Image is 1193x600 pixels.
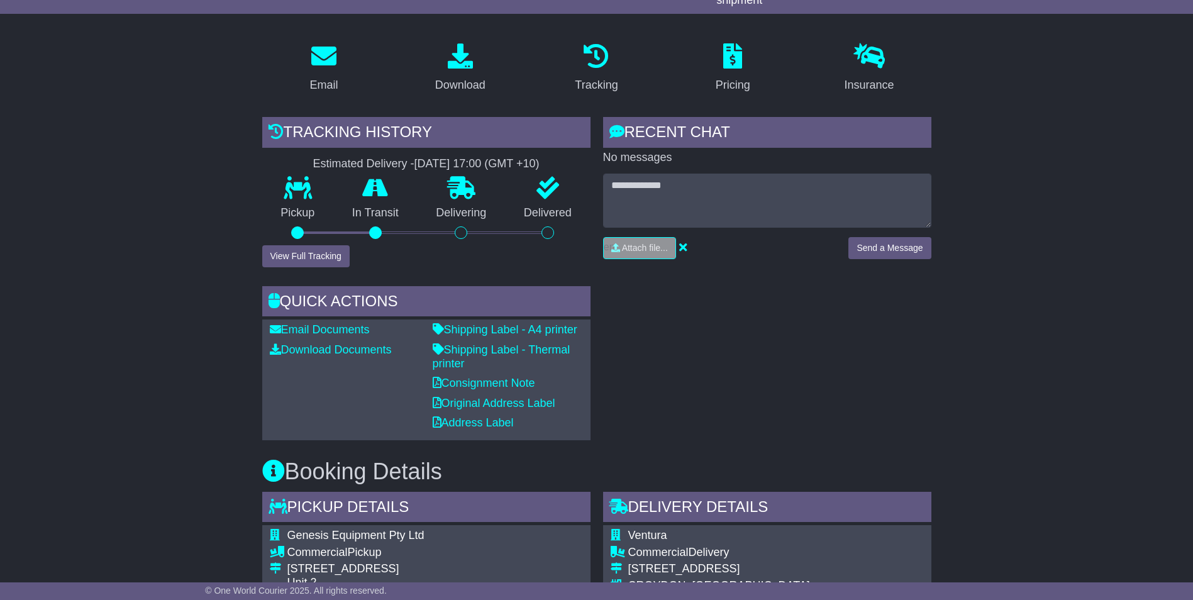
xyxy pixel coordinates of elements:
[628,562,820,576] div: [STREET_ADDRESS]
[628,529,667,542] span: Ventura
[628,546,689,558] span: Commercial
[262,157,591,171] div: Estimated Delivery -
[287,576,479,590] div: Unit 2
[414,157,540,171] div: [DATE] 17:00 (GMT +10)
[603,492,931,526] div: Delivery Details
[603,117,931,151] div: RECENT CHAT
[433,323,577,336] a: Shipping Label - A4 printer
[603,151,931,165] p: No messages
[567,39,626,98] a: Tracking
[427,39,494,98] a: Download
[205,586,387,596] span: © One World Courier 2025. All rights reserved.
[505,206,591,220] p: Delivered
[287,546,348,558] span: Commercial
[433,397,555,409] a: Original Address Label
[575,77,618,94] div: Tracking
[433,416,514,429] a: Address Label
[333,206,418,220] p: In Transit
[433,343,570,370] a: Shipping Label - Thermal printer
[270,343,392,356] a: Download Documents
[287,562,479,576] div: [STREET_ADDRESS]
[309,77,338,94] div: Email
[270,323,370,336] a: Email Documents
[287,529,424,542] span: Genesis Equipment Pty Ltd
[707,39,758,98] a: Pricing
[433,377,535,389] a: Consignment Note
[418,206,506,220] p: Delivering
[848,237,931,259] button: Send a Message
[845,77,894,94] div: Insurance
[435,77,486,94] div: Download
[262,206,334,220] p: Pickup
[262,492,591,526] div: Pickup Details
[628,546,820,560] div: Delivery
[262,245,350,267] button: View Full Tracking
[262,459,931,484] h3: Booking Details
[716,77,750,94] div: Pricing
[301,39,346,98] a: Email
[287,546,479,560] div: Pickup
[262,286,591,320] div: Quick Actions
[628,579,820,593] div: CROYDON, [GEOGRAPHIC_DATA]
[262,117,591,151] div: Tracking history
[836,39,902,98] a: Insurance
